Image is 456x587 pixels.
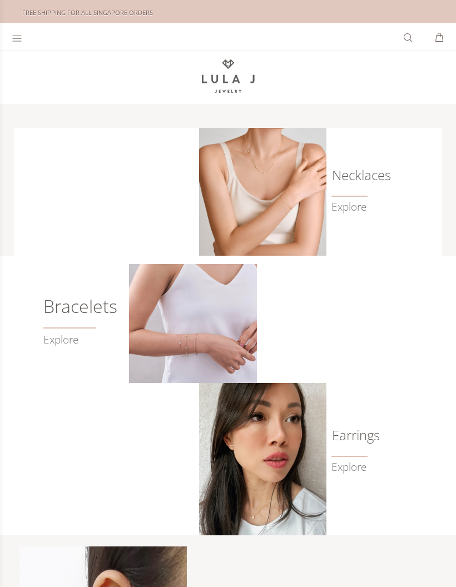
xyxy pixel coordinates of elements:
[17,7,439,19] div: FREE SHIPPING FOR ALL SINGAPORE ORDERS
[129,264,257,383] img: Crafted Gold Bracelets from Lula J Jewelry
[331,170,361,181] h6: Necklaces
[43,321,118,346] a: Explore
[331,461,366,474] a: Explore
[199,383,327,535] img: Classic Earrings from LulaJ Jewelry
[331,430,361,441] a: Earrings
[199,128,327,256] img: Lula J Gold Necklaces Collection
[331,201,366,213] a: Explore
[43,301,118,312] h6: Bracelets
